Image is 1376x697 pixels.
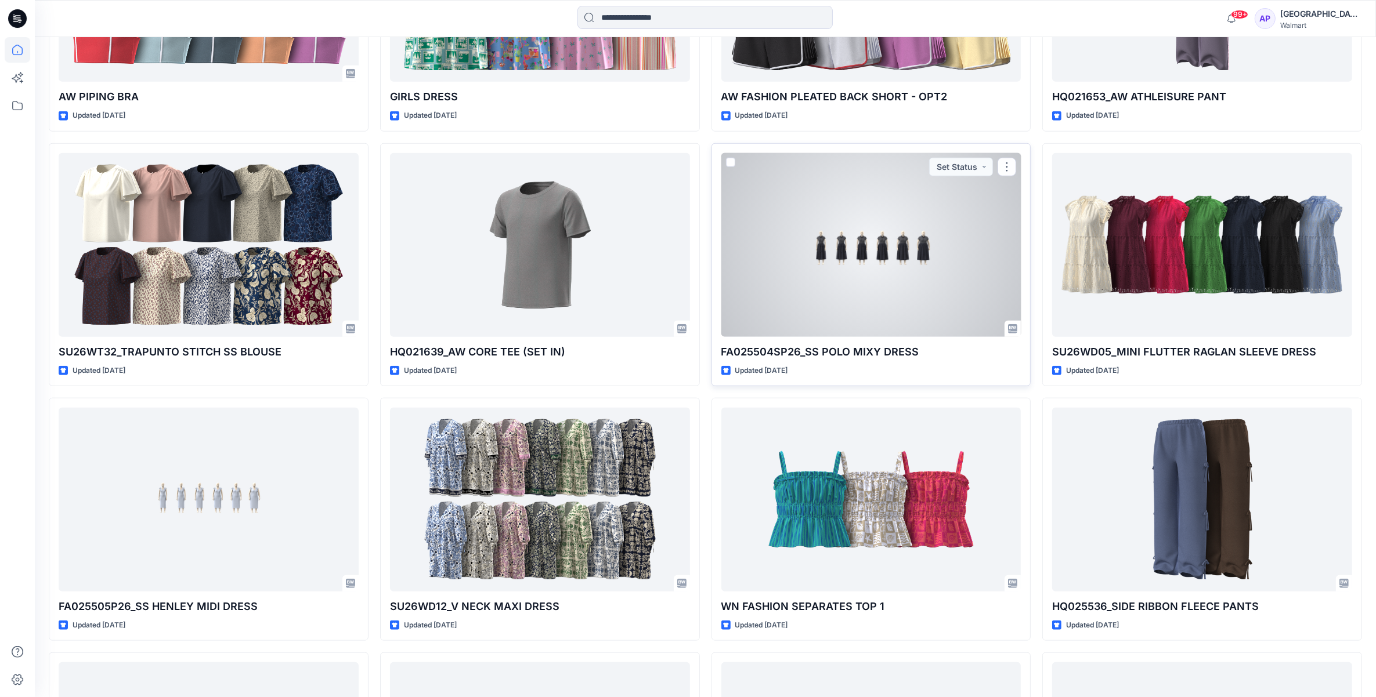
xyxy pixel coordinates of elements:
[73,619,125,631] p: Updated [DATE]
[1052,153,1352,337] a: SU26WD05_MINI FLUTTER RAGLAN SLEEVE DRESS
[404,619,457,631] p: Updated [DATE]
[1052,89,1352,105] p: HQ021653_AW ATHLEISURE PANT
[1066,619,1119,631] p: Updated [DATE]
[1052,344,1352,360] p: SU26WD05_MINI FLUTTER RAGLAN SLEEVE DRESS
[404,365,457,377] p: Updated [DATE]
[1066,365,1119,377] p: Updated [DATE]
[1052,408,1352,591] a: HQ025536_SIDE RIBBON FLEECE PANTS
[390,89,690,105] p: GIRLS DRESS
[59,408,359,591] a: FA025505P26_SS HENLEY MIDI DRESS
[59,344,359,360] p: SU26WT32_TRAPUNTO STITCH SS BLOUSE
[390,408,690,591] a: SU26WD12_V NECK MAXI DRESS
[404,110,457,122] p: Updated [DATE]
[721,89,1021,105] p: AW FASHION PLEATED BACK SHORT - OPT2
[735,110,788,122] p: Updated [DATE]
[1255,8,1276,29] div: AP
[721,344,1021,360] p: FA025504SP26_SS POLO MIXY DRESS
[73,110,125,122] p: Updated [DATE]
[721,153,1021,337] a: FA025504SP26_SS POLO MIXY DRESS
[1066,110,1119,122] p: Updated [DATE]
[1280,21,1361,30] div: Walmart
[59,89,359,105] p: AW PIPING BRA
[735,365,788,377] p: Updated [DATE]
[721,598,1021,615] p: WN FASHION SEPARATES TOP 1
[1052,598,1352,615] p: HQ025536_SIDE RIBBON FLEECE PANTS
[390,344,690,360] p: HQ021639_AW CORE TEE (SET IN)
[1280,7,1361,21] div: [GEOGRAPHIC_DATA]
[59,153,359,337] a: SU26WT32_TRAPUNTO STITCH SS BLOUSE
[1231,10,1248,19] span: 99+
[73,365,125,377] p: Updated [DATE]
[735,619,788,631] p: Updated [DATE]
[390,153,690,337] a: HQ021639_AW CORE TEE (SET IN)
[59,598,359,615] p: FA025505P26_SS HENLEY MIDI DRESS
[721,408,1021,591] a: WN FASHION SEPARATES TOP 1
[390,598,690,615] p: SU26WD12_V NECK MAXI DRESS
